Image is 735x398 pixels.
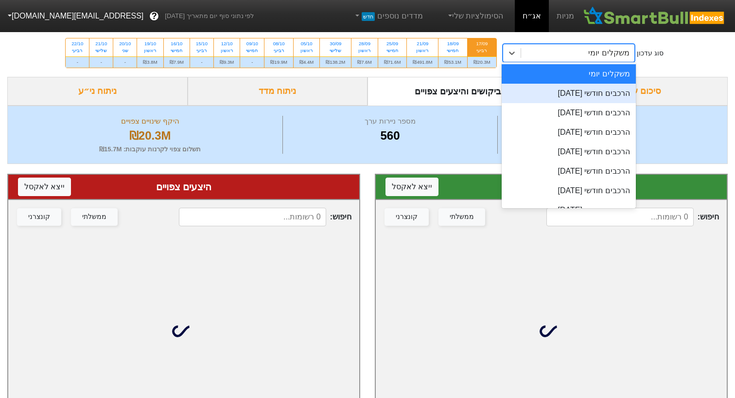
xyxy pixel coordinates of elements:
[385,178,438,196] button: ייצא לאקסל
[71,40,83,47] div: 22/10
[351,56,377,68] div: ₪7.6M
[20,145,280,154] div: תשלום צפוי לקרנות עוקבות : ₪15.7M
[179,208,326,226] input: 0 רשומות...
[502,142,636,162] div: הרכבים חודשי [DATE]
[119,47,131,54] div: שני
[413,47,432,54] div: ראשון
[500,127,715,145] div: ₪51.9B
[384,47,401,54] div: חמישי
[473,40,490,47] div: 17/09
[444,40,461,47] div: 18/09
[548,77,728,106] div: סיכום שינויים
[196,47,208,54] div: רביעי
[500,116,715,127] div: שווי קרנות עוקבות
[350,6,427,26] a: מדדים נוספיםחדש
[20,116,280,127] div: היקף שינויים צפויים
[540,320,563,343] img: loading...
[450,212,474,222] div: ממשלתי
[362,12,375,21] span: חדש
[188,77,368,106] div: ניתוח מדד
[367,77,548,106] div: ביקושים והיצעים צפויים
[357,47,371,54] div: ראשון
[546,208,719,226] span: חיפוש :
[285,116,494,127] div: מספר ניירות ערך
[196,40,208,47] div: 15/10
[246,40,258,47] div: 09/10
[152,10,157,23] span: ?
[95,40,107,47] div: 21/10
[299,47,314,54] div: ראשון
[357,40,371,47] div: 28/09
[442,6,507,26] a: הסימולציות שלי
[170,40,184,47] div: 16/10
[582,6,727,26] img: SmartBull
[214,56,240,68] div: ₪9.3M
[95,47,107,54] div: שלישי
[588,47,629,59] div: משקלים יומי
[18,178,71,196] button: ייצא לאקסל
[143,40,157,47] div: 19/10
[502,84,636,103] div: הרכבים חודשי [DATE]
[502,64,636,84] div: משקלים יומי
[164,56,190,68] div: ₪7.9M
[438,56,467,68] div: ₪53.1M
[246,47,258,54] div: חמישי
[407,56,438,68] div: ₪491.8M
[89,56,113,68] div: -
[137,56,163,68] div: ₪3.8M
[396,212,418,222] div: קונצרני
[326,40,345,47] div: 30/09
[20,127,280,145] div: ₪20.3M
[240,56,264,68] div: -
[18,180,350,194] div: היצעים צפויים
[270,47,287,54] div: רביעי
[220,47,234,54] div: ראשון
[546,208,693,226] input: 0 רשומות...
[28,212,50,222] div: קונצרני
[220,40,234,47] div: 12/10
[378,56,407,68] div: ₪71.6M
[179,208,351,226] span: חיפוש :
[413,40,432,47] div: 21/09
[384,40,401,47] div: 25/09
[502,162,636,181] div: הרכבים חודשי [DATE]
[165,11,254,21] span: לפי נתוני סוף יום מתאריך [DATE]
[320,56,351,68] div: ₪138.2M
[285,127,494,145] div: 560
[113,56,137,68] div: -
[299,40,314,47] div: 05/10
[172,320,195,343] img: loading...
[385,180,717,194] div: ביקושים צפויים
[119,40,131,47] div: 20/10
[326,47,345,54] div: שלישי
[502,123,636,142] div: הרכבים חודשי [DATE]
[294,56,319,68] div: ₪4.4M
[143,47,157,54] div: ראשון
[473,47,490,54] div: רביעי
[502,103,636,123] div: הרכבים חודשי [DATE]
[71,47,83,54] div: רביעי
[502,200,636,220] div: הרכבים חודשי [DATE]
[385,208,429,226] button: קונצרני
[502,181,636,200] div: הרכבים חודשי [DATE]
[17,208,61,226] button: קונצרני
[468,56,496,68] div: ₪20.3M
[264,56,293,68] div: ₪19.9M
[637,48,664,58] div: סוג עדכון
[170,47,184,54] div: חמישי
[444,47,461,54] div: חמישי
[438,208,485,226] button: ממשלתי
[82,212,106,222] div: ממשלתי
[7,77,188,106] div: ניתוח ני״ע
[71,208,118,226] button: ממשלתי
[66,56,89,68] div: -
[190,56,213,68] div: -
[270,40,287,47] div: 08/10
